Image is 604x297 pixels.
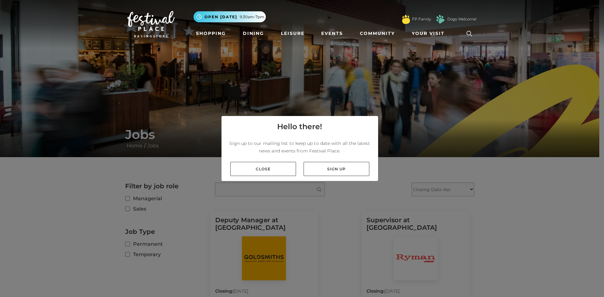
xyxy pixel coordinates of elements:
[412,16,431,22] a: FP Family
[230,162,296,176] a: Close
[447,16,477,22] a: Dogs Welcome!
[240,14,264,20] span: 9.30am-7pm
[277,121,322,132] h4: Hello there!
[240,28,266,39] a: Dining
[304,162,369,176] a: Sign up
[193,28,228,39] a: Shopping
[357,28,397,39] a: Community
[409,28,450,39] a: Your Visit
[193,11,266,22] button: Open [DATE] 9.30am-7pm
[278,28,307,39] a: Leisure
[226,140,373,155] p: Sign up to our mailing list to keep up to date with all the latest news and events from Festival ...
[204,14,237,20] span: Open [DATE]
[319,28,345,39] a: Events
[127,11,175,37] img: Festival Place Logo
[412,30,445,37] span: Your Visit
